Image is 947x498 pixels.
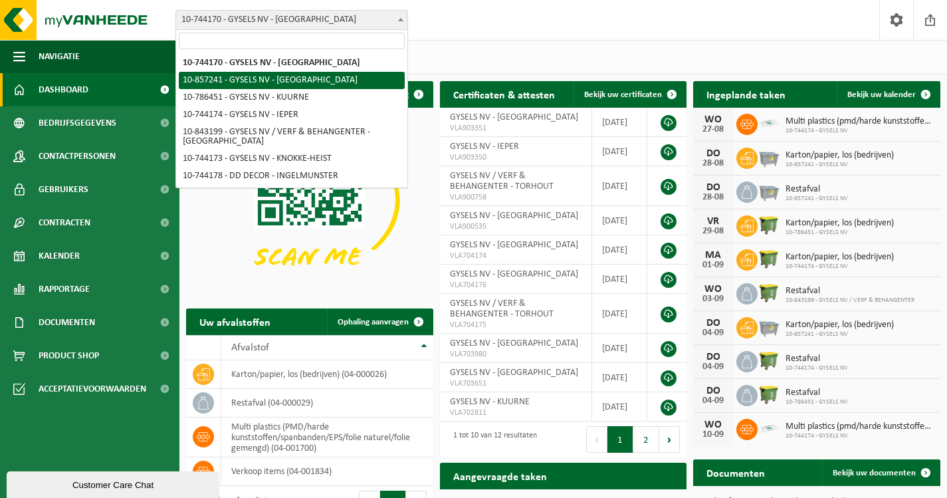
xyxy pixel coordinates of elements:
button: 1 [607,426,633,453]
span: Bedrijfsgegevens [39,106,116,140]
span: Kalender [39,239,80,273]
div: 29-08 [700,227,726,236]
span: 10-786451 - GYSELS NV [786,229,894,237]
span: 10-744174 - GYSELS NV [786,127,934,135]
td: [DATE] [592,334,647,363]
td: [DATE] [592,392,647,422]
td: [DATE] [592,206,647,235]
h2: Aangevraagde taken [440,463,560,489]
span: Product Shop [39,339,99,372]
span: VLA704174 [450,251,581,261]
li: 10-843199 - GYSELS NV / VERF & BEHANGENTER - [GEOGRAPHIC_DATA] [179,124,405,150]
h2: Certificaten & attesten [440,81,568,107]
span: VLA704175 [450,320,581,330]
span: Karton/papier, los (bedrijven) [786,150,894,161]
td: [DATE] [592,265,647,294]
li: 10-744170 - GYSELS NV - [GEOGRAPHIC_DATA] [179,55,405,72]
div: DO [700,148,726,159]
td: [DATE] [592,235,647,265]
span: VLA900535 [450,221,581,232]
h2: Uw afvalstoffen [186,309,284,334]
span: 10-857241 - GYSELS NV [786,195,848,203]
span: GYSELS NV - [GEOGRAPHIC_DATA] [450,211,578,221]
span: VLA903350 [450,152,581,163]
span: Ophaling aanvragen [338,318,409,326]
img: WB-1100-HPE-GN-51 [758,213,780,236]
span: GYSELS NV - [GEOGRAPHIC_DATA] [450,112,578,122]
td: karton/papier, los (bedrijven) (04-000026) [221,360,433,389]
td: [DATE] [592,166,647,206]
li: 10-857241 - GYSELS NV - [GEOGRAPHIC_DATA] [179,72,405,89]
td: [DATE] [592,363,647,392]
span: Gebruikers [39,173,88,206]
div: MA [700,250,726,261]
img: WB-2500-GAL-GY-01 [758,146,780,168]
span: Bekijk uw kalender [847,90,916,99]
td: verkoop items (04-001834) [221,457,433,486]
img: WB-2500-GAL-GY-01 [758,315,780,338]
img: WB-1100-HPE-GN-51 [758,383,780,406]
span: Restafval [786,184,848,195]
div: 01-09 [700,261,726,270]
span: Dashboard [39,73,88,106]
h2: Ingeplande taken [693,81,799,107]
span: 10-857241 - GYSELS NV [786,330,894,338]
span: 10-744170 - GYSELS NV - VEURNE [175,10,408,30]
span: Multi plastics (pmd/harde kunststoffen/spanbanden/eps/folie naturel/folie gemeng... [786,422,934,432]
div: DO [700,352,726,362]
button: 2 [633,426,659,453]
img: WB-1100-HPE-GN-50 [758,349,780,372]
img: LP-SK-00500-LPE-16 [758,417,780,439]
img: Download de VHEPlus App [186,108,433,293]
span: GYSELS NV - [GEOGRAPHIC_DATA] [450,338,578,348]
h2: Documenten [693,459,778,485]
span: VLA703651 [450,378,581,389]
span: Afvalstof [231,342,269,353]
span: GYSELS NV - KUURNE [450,397,530,407]
button: Previous [586,426,607,453]
span: 10-744174 - GYSELS NV [786,263,894,271]
img: WB-1100-HPE-GN-50 [758,247,780,270]
div: DO [700,386,726,396]
span: VLA702811 [450,408,581,418]
div: 03-09 [700,295,726,304]
div: 04-09 [700,362,726,372]
div: 10-09 [700,430,726,439]
span: Documenten [39,306,95,339]
div: WO [700,114,726,125]
span: VLA903351 [450,123,581,134]
span: Contracten [39,206,90,239]
span: 10-843199 - GYSELS NV / VERF & BEHANGENTER [786,297,914,305]
td: [DATE] [592,108,647,137]
span: 10-744170 - GYSELS NV - VEURNE [176,11,407,29]
a: Bekijk uw documenten [822,459,939,486]
div: WO [700,420,726,430]
div: 27-08 [700,125,726,134]
div: WO [700,284,726,295]
td: restafval (04-000029) [221,389,433,418]
td: multi plastics (PMD/harde kunststoffen/spanbanden/EPS/folie naturel/folie gemengd) (04-001700) [221,418,433,457]
span: Restafval [786,354,848,364]
span: GYSELS NV - [GEOGRAPHIC_DATA] [450,368,578,378]
span: GYSELS NV / VERF & BEHANGENTER - TORHOUT [450,171,554,191]
td: [DATE] [592,294,647,334]
span: Karton/papier, los (bedrijven) [786,320,894,330]
li: 10-744174 - GYSELS NV - IEPER [179,106,405,124]
span: Navigatie [39,40,80,73]
div: 28-08 [700,193,726,202]
iframe: chat widget [7,469,222,498]
span: Karton/papier, los (bedrijven) [786,252,894,263]
div: 04-09 [700,396,726,406]
span: VLA704176 [450,280,581,291]
button: Next [659,426,680,453]
span: Rapportage [39,273,90,306]
span: GYSELS NV / VERF & BEHANGENTER - TORHOUT [450,299,554,319]
span: Bekijk uw certificaten [584,90,662,99]
span: 10-744174 - GYSELS NV [786,432,934,440]
span: Contactpersonen [39,140,116,173]
span: Karton/papier, los (bedrijven) [786,218,894,229]
span: Multi plastics (pmd/harde kunststoffen/spanbanden/eps/folie naturel/folie gemeng... [786,116,934,127]
span: VLA703980 [450,349,581,360]
img: WB-1100-HPE-GN-50 [758,281,780,304]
